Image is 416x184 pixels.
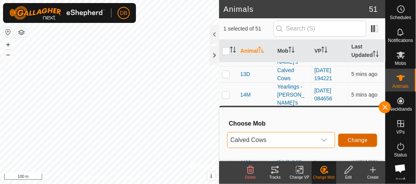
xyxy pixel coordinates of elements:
div: Change VP [287,174,312,180]
div: Yearlings - [PERSON_NAME]'s [277,83,308,107]
span: Change [348,137,368,143]
h2: Animals [224,5,369,14]
p-sorticon: Activate to sort [288,48,295,54]
div: dropdown trigger [316,132,332,148]
img: Gallagher Logo [9,6,105,20]
button: Change [338,134,377,147]
span: Infra [396,176,405,180]
div: Calved Cows [277,66,308,82]
th: Mob [274,40,311,63]
th: Animal [237,40,275,63]
div: Tracks [263,174,287,180]
a: [DATE] 194221 [314,67,332,81]
p-sorticon: Activate to sort [321,48,328,54]
p-sorticon: Activate to sort [373,52,379,58]
div: Create [361,174,385,180]
a: Privacy Policy [79,174,108,181]
button: Reset Map [3,27,13,37]
span: Status [394,153,407,157]
div: Change Mob [312,174,336,180]
span: i [210,173,212,179]
button: i [207,172,216,181]
p-sorticon: Activate to sort [230,48,236,54]
span: Calved Cows [228,132,316,148]
th: VP [311,40,349,63]
p-sorticon: Activate to sort [258,48,264,54]
span: 13D [241,70,251,78]
button: – [3,50,13,59]
span: Neckbands [389,107,412,111]
span: 1 selected of 51 [224,25,274,33]
span: 51 [369,3,378,15]
th: Last Updated [348,40,385,63]
div: Open chat [390,158,411,179]
button: + [3,40,13,49]
input: Search (S) [274,21,366,37]
span: Notifications [388,38,413,43]
span: Delete [245,175,256,179]
button: Map Layers [17,28,26,37]
span: Animals [393,84,409,89]
span: 12 Sept 2025, 6:33 pm [351,71,377,77]
a: Contact Us [117,174,139,181]
div: Edit [336,174,361,180]
span: DB [120,9,127,17]
span: 14M [241,91,251,99]
h3: Choose Mob [229,120,377,127]
a: [DATE] 084656 [314,87,332,102]
span: Mobs [395,61,406,66]
span: 12 Sept 2025, 6:33 pm [351,92,377,98]
span: Schedules [390,15,411,20]
span: VPs [396,130,405,134]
